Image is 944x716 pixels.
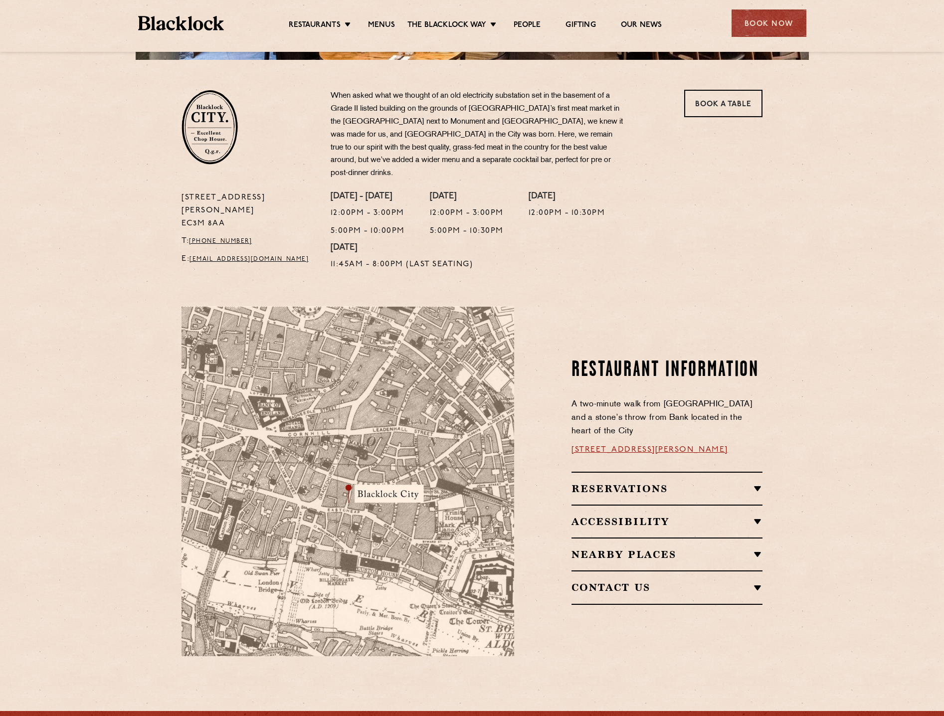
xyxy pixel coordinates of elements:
img: svg%3E [407,563,547,657]
a: [STREET_ADDRESS][PERSON_NAME] [571,446,728,454]
img: City-stamp-default.svg [182,90,238,165]
p: A two-minute walk from [GEOGRAPHIC_DATA] and a stone’s throw from Bank located in the heart of th... [571,398,762,438]
h2: Restaurant Information [571,358,762,383]
p: 5:00pm - 10:30pm [430,225,504,238]
a: Menus [368,20,395,31]
h2: Accessibility [571,516,762,528]
div: Book Now [732,9,806,37]
h2: Reservations [571,483,762,495]
h4: [DATE] [331,243,473,254]
h2: Nearby Places [571,548,762,560]
p: [STREET_ADDRESS][PERSON_NAME] EC3M 8AA [182,191,316,230]
p: 5:00pm - 10:00pm [331,225,405,238]
a: [EMAIL_ADDRESS][DOMAIN_NAME] [189,256,309,262]
p: E: [182,253,316,266]
a: Gifting [566,20,595,31]
h4: [DATE] [529,191,605,202]
h4: [DATE] [430,191,504,202]
a: Our News [621,20,662,31]
p: 11:45am - 8:00pm (Last Seating) [331,258,473,271]
a: Book a Table [684,90,762,117]
p: 12:00pm - 3:00pm [430,207,504,220]
a: Restaurants [289,20,341,31]
h4: [DATE] - [DATE] [331,191,405,202]
a: [PHONE_NUMBER] [189,238,252,244]
p: When asked what we thought of an old electricity substation set in the basement of a Grade II lis... [331,90,625,180]
p: 12:00pm - 10:30pm [529,207,605,220]
h2: Contact Us [571,581,762,593]
img: BL_Textured_Logo-footer-cropped.svg [138,16,224,30]
a: The Blacklock Way [407,20,486,31]
a: People [514,20,541,31]
p: 12:00pm - 3:00pm [331,207,405,220]
p: T: [182,235,316,248]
